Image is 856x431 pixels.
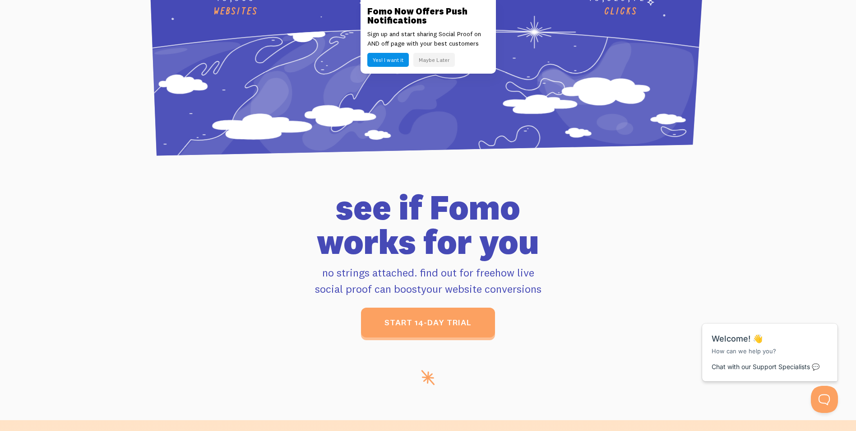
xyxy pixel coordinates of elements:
button: Maybe Later [413,53,455,67]
p: no strings attached. find out for free how live social proof can boost your website conversions [176,264,680,297]
a: start 14-day trial [361,308,495,337]
h3: Fomo Now Offers Push Notifications [367,7,489,25]
div: Clicks [530,6,712,18]
div: Websites [145,6,327,18]
h1: see if Fomo works for you [176,190,680,259]
button: Yes! I want it [367,53,409,67]
iframe: Help Scout Beacon - Open [811,386,838,413]
iframe: Help Scout Beacon - Messages and Notifications [698,301,843,386]
p: Sign up and start sharing Social Proof on AND off page with your best customers [367,29,489,48]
